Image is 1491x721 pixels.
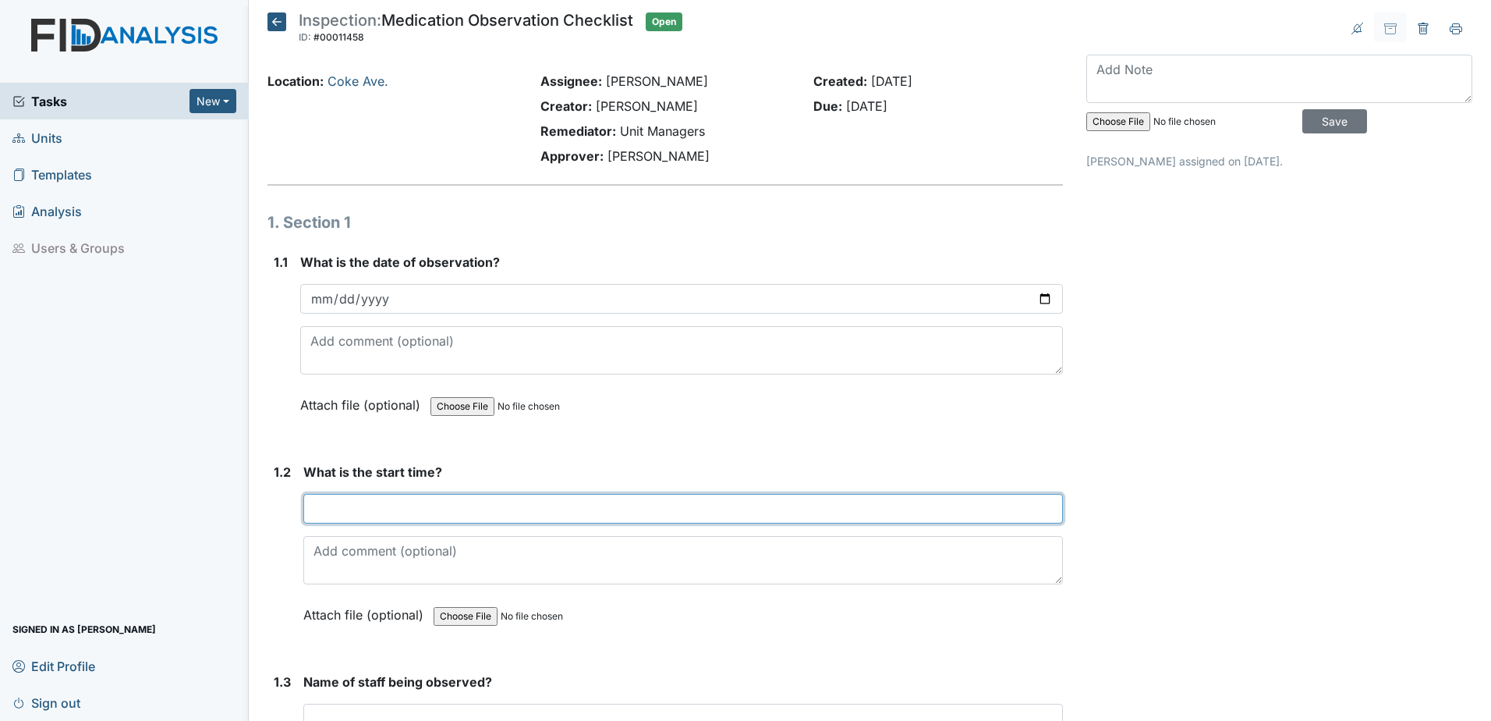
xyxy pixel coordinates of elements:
[607,148,710,164] span: [PERSON_NAME]
[1302,109,1367,133] input: Save
[12,617,156,641] span: Signed in as [PERSON_NAME]
[606,73,708,89] span: [PERSON_NAME]
[12,92,189,111] a: Tasks
[12,162,92,186] span: Templates
[12,199,82,223] span: Analysis
[540,123,616,139] strong: Remediator:
[303,597,430,624] label: Attach file (optional)
[846,98,887,114] span: [DATE]
[646,12,682,31] span: Open
[12,691,80,715] span: Sign out
[328,73,388,89] a: Coke Ave.
[299,12,633,47] div: Medication Observation Checklist
[189,89,236,113] button: New
[540,73,602,89] strong: Assignee:
[267,211,1063,234] h1: 1. Section 1
[596,98,698,114] span: [PERSON_NAME]
[300,387,427,414] label: Attach file (optional)
[540,148,604,164] strong: Approver:
[12,654,95,678] span: Edit Profile
[299,11,381,30] span: Inspection:
[813,73,867,89] strong: Created:
[1086,153,1472,169] p: [PERSON_NAME] assigned on [DATE].
[303,674,492,690] span: Name of staff being observed?
[871,73,912,89] span: [DATE]
[274,253,288,272] label: 1.1
[299,31,311,43] span: ID:
[274,463,291,481] label: 1.2
[267,73,324,89] strong: Location:
[620,123,705,139] span: Unit Managers
[274,673,291,691] label: 1.3
[12,126,62,150] span: Units
[813,98,842,114] strong: Due:
[303,464,442,480] span: What is the start time?
[540,98,592,114] strong: Creator:
[313,31,364,43] span: #00011458
[300,254,500,270] span: What is the date of observation?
